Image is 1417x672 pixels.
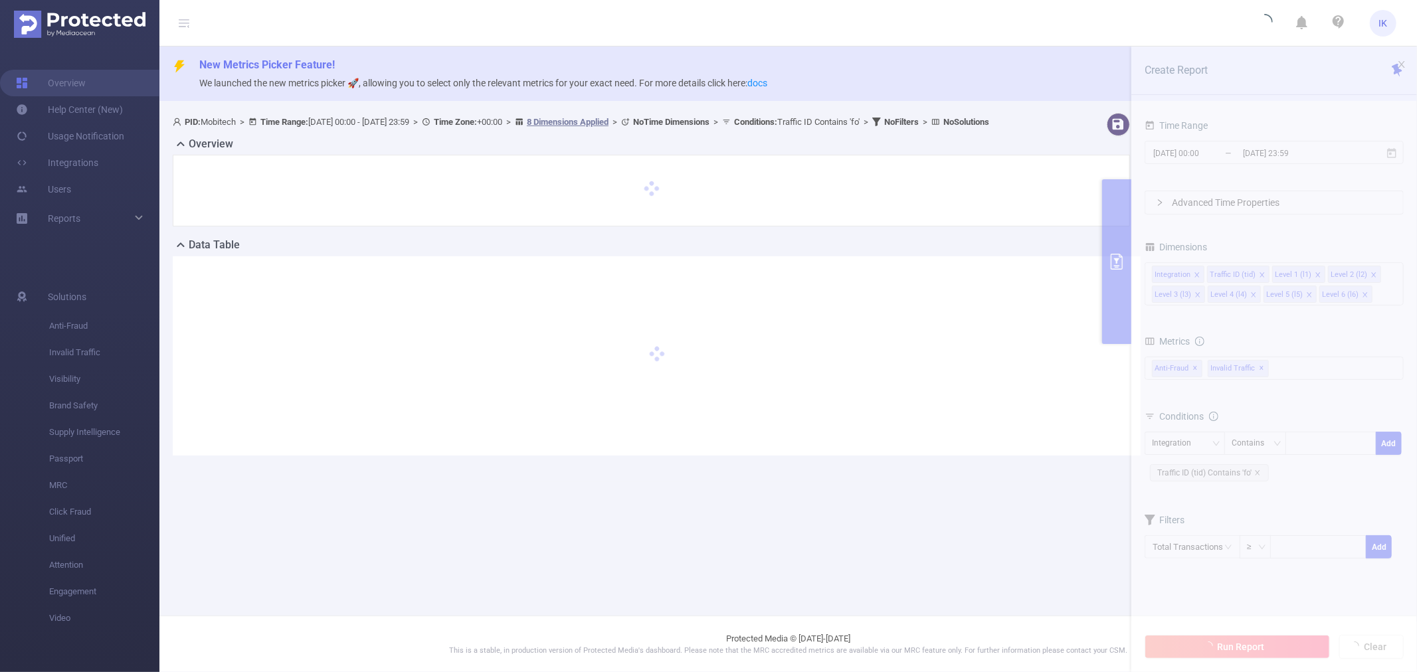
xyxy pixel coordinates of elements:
span: Passport [49,446,159,472]
a: Reports [48,205,80,232]
span: > [236,117,248,127]
span: Solutions [48,284,86,310]
span: > [609,117,621,127]
b: No Filters [884,117,919,127]
u: 8 Dimensions Applied [527,117,609,127]
b: No Time Dimensions [633,117,709,127]
i: icon: thunderbolt [173,60,186,73]
i: icon: close [1397,60,1406,69]
b: PID: [185,117,201,127]
b: No Solutions [943,117,989,127]
span: Mobitech [DATE] 00:00 - [DATE] 23:59 +00:00 [173,117,989,127]
a: Integrations [16,149,98,176]
span: Video [49,605,159,631]
i: icon: user [173,118,185,126]
b: Time Zone: [434,117,477,127]
img: Protected Media [14,11,145,38]
span: > [502,117,515,127]
span: Invalid Traffic [49,339,159,366]
span: > [409,117,422,127]
span: Attention [49,552,159,578]
h2: Data Table [189,237,240,253]
a: Overview [16,70,86,96]
span: Visibility [49,366,159,392]
span: Anti-Fraud [49,313,159,339]
span: > [860,117,872,127]
i: icon: loading [1257,14,1273,33]
span: MRC [49,472,159,499]
p: This is a stable, in production version of Protected Media's dashboard. Please note that the MRC ... [193,645,1384,657]
span: Brand Safety [49,392,159,419]
span: > [919,117,931,127]
span: Unified [49,525,159,552]
a: Help Center (New) [16,96,123,123]
span: IK [1379,10,1388,37]
b: Time Range: [260,117,308,127]
b: Conditions : [734,117,777,127]
span: Supply Intelligence [49,419,159,446]
span: We launched the new metrics picker 🚀, allowing you to select only the relevant metrics for your e... [199,78,767,88]
button: icon: close [1397,57,1406,72]
a: Users [16,176,71,203]
footer: Protected Media © [DATE]-[DATE] [159,616,1417,672]
span: New Metrics Picker Feature! [199,58,335,71]
span: Reports [48,213,80,224]
span: Click Fraud [49,499,159,525]
h2: Overview [189,136,233,152]
a: Usage Notification [16,123,124,149]
span: > [709,117,722,127]
span: Traffic ID Contains 'fo' [734,117,860,127]
a: docs [747,78,767,88]
span: Engagement [49,578,159,605]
